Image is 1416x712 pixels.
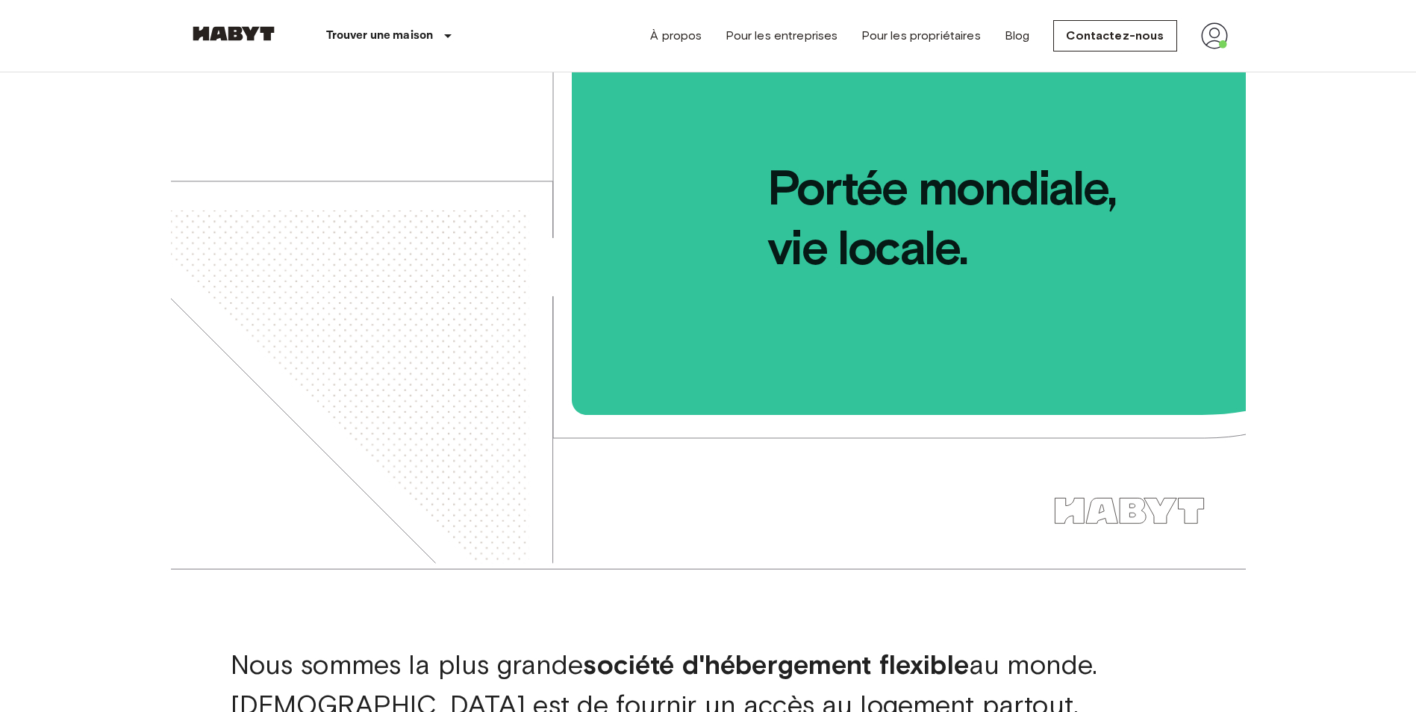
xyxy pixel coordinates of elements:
[1201,22,1228,49] img: avatar
[650,27,702,45] a: À propos
[726,27,838,45] a: Pour les entreprises
[583,648,969,681] b: société d'hébergement flexible
[861,27,980,45] a: Pour les propriétaires
[326,27,434,45] p: Trouver une maison
[1053,20,1176,51] a: Contactez-nous
[1005,27,1030,45] a: Blog
[189,26,278,41] img: Habyt
[574,72,1246,278] span: Portée mondiale, vie locale.
[171,72,1246,563] img: we-make-moves-not-waiting-lists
